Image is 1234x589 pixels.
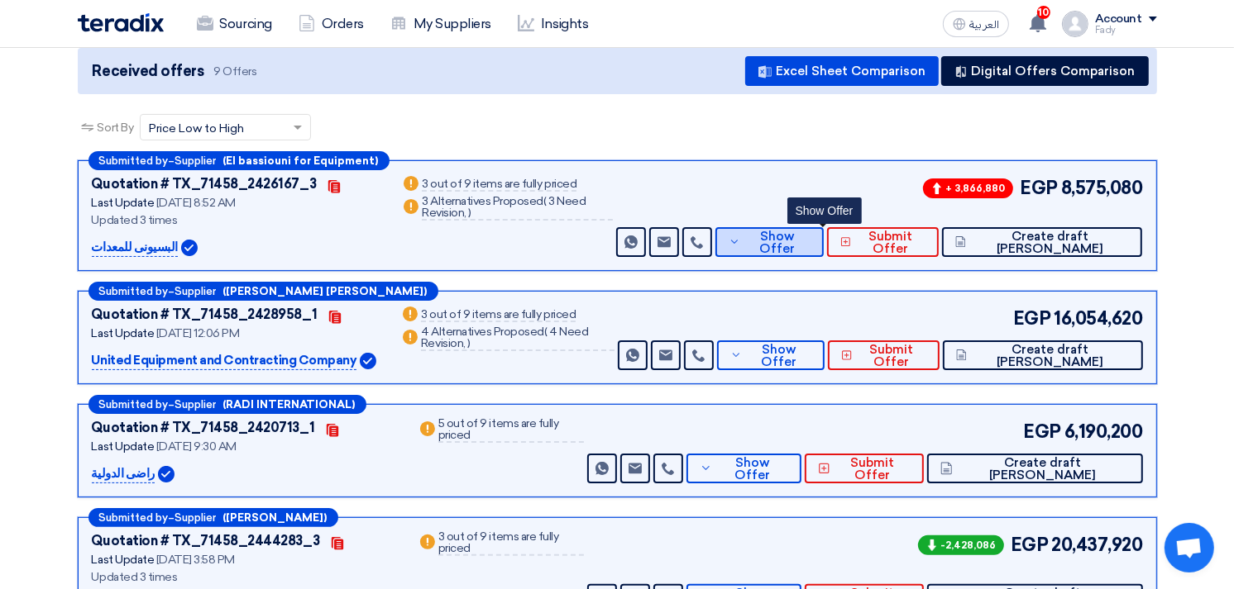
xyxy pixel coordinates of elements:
div: Updated 3 times [92,211,381,229]
button: Create draft [PERSON_NAME] [927,454,1143,483]
span: Submit Offer [835,457,911,482]
div: Show Offer [787,197,862,224]
div: Account [1095,12,1142,26]
span: EGP [1020,174,1058,202]
div: – [88,508,338,527]
span: [DATE] 3:58 PM [156,553,235,567]
span: EGP [1011,531,1049,558]
p: United Equipment and Contracting Company [92,351,357,371]
span: Last Update [92,326,155,340]
div: – [88,395,366,414]
div: Quotation # TX_71458_2426167_3 [92,174,317,194]
img: profile_test.png [1062,11,1088,37]
button: Show Offer [686,454,801,483]
span: Last Update [92,553,155,567]
span: 6,190,200 [1064,418,1143,445]
a: Orders [285,6,377,42]
span: العربية [969,19,999,31]
span: 10 [1037,6,1050,19]
span: Submit Offer [857,344,926,368]
span: EGP [1013,305,1051,332]
div: – [88,151,390,170]
div: Quotation # TX_71458_2444283_3 [92,531,320,551]
div: – [88,282,438,301]
div: 4 Alternatives Proposed [421,326,615,351]
div: 3 out of 9 items are fully priced [421,309,576,322]
span: Show Offer [746,344,811,368]
span: EGP [1023,418,1061,445]
span: [DATE] 9:30 AM [156,439,237,454]
b: ([PERSON_NAME] [PERSON_NAME]) [223,286,428,297]
span: Last Update [92,196,155,210]
span: Create draft [PERSON_NAME] [957,457,1130,482]
span: ( [543,194,547,208]
span: Submitted by [99,286,169,297]
p: البسيونى للمعدات [92,238,178,258]
div: 3 Alternatives Proposed [422,196,613,221]
span: 20,437,920 [1051,531,1142,558]
div: 3 out of 9 items are fully priced [422,178,576,192]
span: Received offers [93,60,204,83]
span: Submit Offer [855,230,925,255]
span: 8,575,080 [1061,174,1143,202]
button: Submit Offer [805,454,924,483]
img: Verified Account [360,353,376,369]
a: Insights [505,6,601,42]
img: Verified Account [158,466,175,482]
span: [DATE] 8:52 AM [156,196,236,210]
span: 9 Offers [213,64,256,79]
b: ([PERSON_NAME]) [223,512,328,523]
span: Submitted by [99,399,169,410]
span: 4 Need Revision, [421,325,588,350]
span: Show Offer [716,457,788,482]
a: Sourcing [184,6,285,42]
button: Digital Offers Comparison [941,56,1149,86]
span: ) [467,336,471,350]
button: Show Offer [717,340,825,370]
span: Create draft [PERSON_NAME] [971,344,1129,368]
b: (RADI INTERNATIONAL) [223,399,356,410]
span: Show Offer [744,230,810,255]
div: Open chat [1165,523,1214,572]
span: Supplier [175,155,217,166]
span: ) [468,206,471,220]
div: 5 out of 9 items are fully priced [438,418,584,443]
span: Submitted by [99,155,169,166]
span: + 3,866,880 [923,178,1013,198]
img: Verified Account [181,240,198,256]
b: (El bassiouni for Equipment) [223,155,379,166]
div: Updated 3 times [92,568,397,586]
button: العربية [943,11,1009,37]
div: 3 out of 9 items are fully priced [438,531,584,556]
span: 16,054,620 [1054,305,1142,332]
span: Supplier [175,512,217,523]
button: Create draft [PERSON_NAME] [943,340,1143,370]
span: 3 Need Revision, [422,194,586,220]
span: Create draft [PERSON_NAME] [970,230,1129,255]
button: Submit Offer [827,227,939,257]
span: Submitted by [99,512,169,523]
p: راضى الدولية [92,464,155,484]
span: ( [544,325,548,339]
button: Show Offer [715,227,824,257]
span: -2,428,086 [918,535,1004,555]
button: Submit Offer [828,340,940,370]
div: Quotation # TX_71458_2420713_1 [92,418,315,438]
span: Sort By [98,119,134,136]
div: Quotation # TX_71458_2428958_1 [92,305,318,325]
span: Supplier [175,286,217,297]
span: [DATE] 12:06 PM [156,326,240,340]
span: Last Update [92,439,155,454]
span: Price Low to High [149,120,244,137]
img: Teradix logo [78,13,164,32]
button: Excel Sheet Comparison [745,56,939,86]
div: Fady [1095,26,1157,35]
a: My Suppliers [377,6,505,42]
button: Create draft [PERSON_NAME] [942,227,1143,257]
span: Supplier [175,399,217,410]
